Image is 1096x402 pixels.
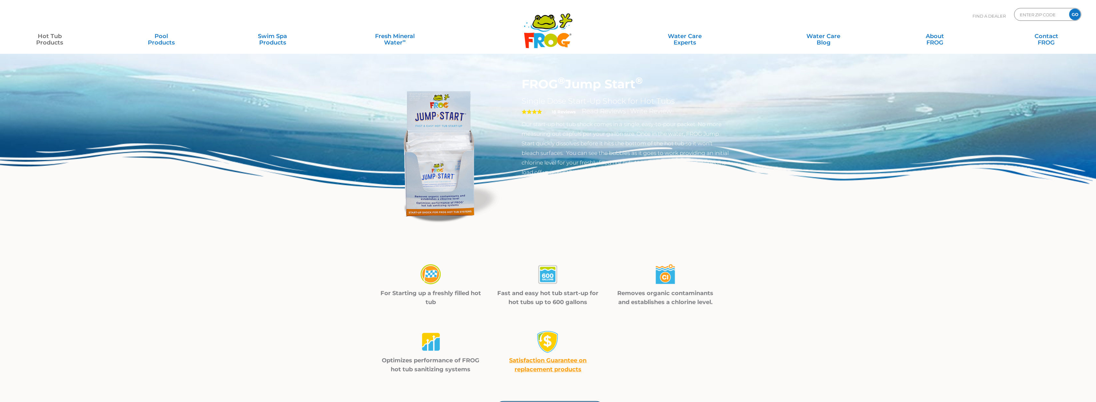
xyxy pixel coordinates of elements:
[614,30,755,43] a: Water CareExperts
[537,331,559,353] img: money-back1-small
[892,30,978,43] a: AboutFROG
[522,109,542,114] span: 4
[366,77,512,223] img: jump-start.png
[780,30,867,43] a: Water CareBlog
[522,119,731,187] p: Our start-up hot tub shock comes in a single, easy-to-pour packet. No more measuring out capfuls ...
[380,356,482,374] p: Optimizes performance of FROG hot tub sanitizing systems
[654,263,676,286] img: jumpstart-03
[627,109,629,115] span: |
[552,109,576,114] strong: 18 Reviews
[118,30,204,43] a: PoolProducts
[582,107,626,115] a: Read Reviews
[522,96,731,106] h2: Single Dose Start-Up Shock for Hot Tubs
[420,263,442,286] img: jumpstart-01
[497,289,599,307] p: Fast and easy hot tub start-up for hot tubs up to 600 gallons
[636,75,643,86] sup: ®
[6,30,93,43] a: Hot TubProducts
[341,30,449,43] a: Fresh MineralWater∞
[630,107,672,115] a: Write Review
[558,75,565,86] sup: ®
[420,331,442,353] img: jumpstart-04
[522,77,731,92] h1: FROG Jump Start
[615,289,716,307] p: Removes organic contaminants and establishes a chlorine level.
[537,263,559,286] img: jumpstart-02
[509,357,587,373] a: Satisfaction Guarantee on replacement products
[229,30,316,43] a: Swim SpaProducts
[1003,30,1090,43] a: ContactFROG
[1069,9,1081,20] input: GO
[380,289,482,307] p: For Starting up a freshly filled hot tub
[403,38,406,43] sup: ∞
[1019,10,1062,19] input: Zip Code Form
[972,8,1006,24] p: Find A Dealer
